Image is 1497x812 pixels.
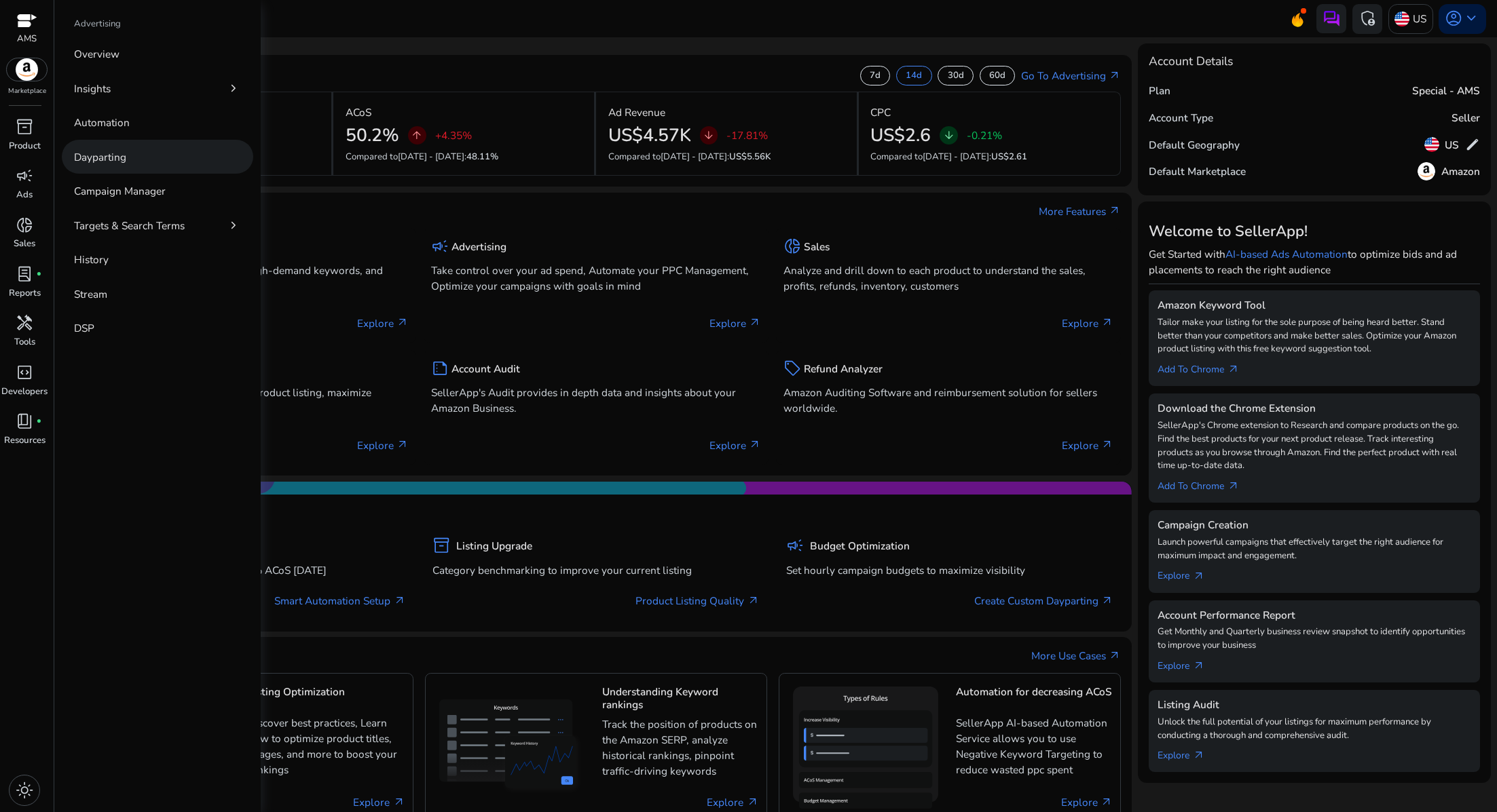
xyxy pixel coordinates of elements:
[1465,137,1480,152] span: edit
[703,130,715,142] span: arrow_downward
[431,237,449,255] span: campaign
[1149,223,1480,240] h3: Welcome to SellerApp!
[1109,650,1121,662] span: arrow_outward
[726,130,768,140] p: -17.81%
[4,434,45,448] p: Resources
[466,151,498,163] span: 48.11%
[74,286,107,302] p: Stream
[431,263,761,294] p: Take control over your ad spend, Automate your PPC Management, Optimize your campaigns with goals...
[1413,7,1426,31] p: US
[1158,356,1251,377] a: Add To Chrome
[967,130,1002,140] p: -0.21%
[396,439,409,451] span: arrow_outward
[1158,625,1471,653] p: Get Monthly and Quarterly business review snapshot to identify opportunities to improve your busi...
[1462,9,1480,27] span: keyboard_arrow_down
[8,86,46,96] p: Marketplace
[608,151,845,164] p: Compared to :
[729,151,771,163] span: US$5.56K
[274,593,405,608] a: Smart Automation Setup
[786,537,804,554] span: campaign
[226,81,241,96] span: chevron_right
[17,33,37,46] p: AMS
[608,104,665,120] p: Ad Revenue
[870,125,931,147] h2: US$2.6
[1193,660,1205,672] span: arrow_outward
[1227,480,1240,492] span: arrow_outward
[16,167,33,185] span: campaign
[870,70,881,82] p: 7d
[1158,653,1217,674] a: Explorearrow_outward
[974,593,1113,608] a: Create Custom Dayparting
[1149,54,1233,69] h4: Account Details
[1061,794,1113,810] a: Explore
[16,781,33,799] span: light_mode
[432,537,450,554] span: inventory_2
[9,140,41,153] p: Product
[74,252,109,267] p: History
[1158,473,1251,494] a: Add To Chrome
[1424,137,1439,152] img: us.svg
[1225,247,1348,261] a: AI-based Ads Automation
[1149,139,1240,151] h5: Default Geography
[398,151,464,163] span: [DATE] - [DATE]
[1418,162,1435,180] img: amazon.svg
[783,385,1113,416] p: Amazon Auditing Software and reimbursement solution for sellers worldwide.
[1193,750,1205,762] span: arrow_outward
[432,562,760,578] p: Category benchmarking to improve your current listing
[16,216,33,234] span: donut_small
[906,70,922,82] p: 14d
[1227,364,1240,376] span: arrow_outward
[870,151,1108,164] p: Compared to :
[1062,315,1113,331] p: Explore
[431,360,449,377] span: summarize
[346,104,371,120] p: ACoS
[433,693,590,802] img: Understanding Keyword rankings
[74,18,121,31] p: Advertising
[943,130,955,142] span: arrow_downward
[956,715,1113,777] p: SellerApp AI-based Automation Service allows you to use Negative Keyword Targeting to reduce wast...
[74,320,94,336] p: DSP
[451,363,520,375] h5: Account Audit
[870,104,891,120] p: CPC
[74,81,111,96] p: Insights
[16,189,33,202] p: Ads
[635,593,759,608] a: Product Listing Quality
[1394,12,1409,26] img: us.svg
[1101,595,1113,607] span: arrow_outward
[747,595,760,607] span: arrow_outward
[357,438,409,453] p: Explore
[989,70,1005,82] p: 60d
[810,540,910,552] h5: Budget Optimization
[1031,648,1121,663] a: More Use Casesarrow_outward
[14,336,35,349] p: Tools
[1039,204,1121,219] a: More Featuresarrow_outward
[1021,68,1121,83] a: Go To Advertisingarrow_outward
[661,151,727,163] span: [DATE] - [DATE]
[707,794,758,810] a: Explore
[749,439,761,451] span: arrow_outward
[1412,85,1480,97] h5: Special - AMS
[1149,166,1246,178] h5: Default Marketplace
[1109,70,1121,82] span: arrow_outward
[248,686,405,710] h5: Listing Optimization
[1101,796,1113,809] span: arrow_outward
[602,686,759,711] h5: Understanding Keyword rankings
[804,241,830,253] h5: Sales
[435,130,472,140] p: +4.35%
[74,46,119,62] p: Overview
[948,70,964,82] p: 30d
[1158,536,1471,563] p: Launch powerful campaigns that effectively target the right audience for maximum impact and engag...
[786,562,1113,578] p: Set hourly campaign budgets to maximize visibility
[1359,9,1376,27] span: admin_panel_settings
[709,315,761,331] p: Explore
[749,317,761,329] span: arrow_outward
[783,360,801,377] span: sell
[1158,742,1217,763] a: Explorearrow_outward
[36,419,42,425] span: fiber_manual_record
[1101,439,1113,451] span: arrow_outward
[456,540,532,552] h5: Listing Upgrade
[1109,205,1121,217] span: arrow_outward
[1158,519,1471,531] h5: Campaign Creation
[1452,112,1480,124] h5: Seller
[1158,609,1471,621] h5: Account Performance Report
